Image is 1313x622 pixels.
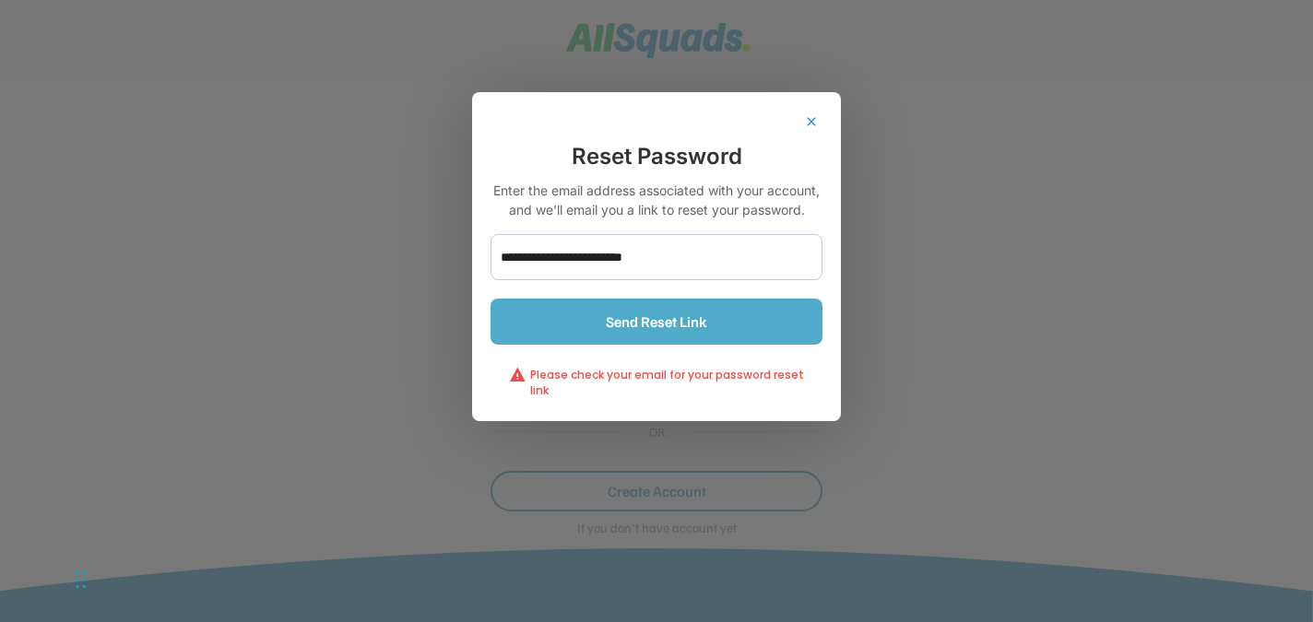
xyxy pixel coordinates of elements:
[510,365,526,382] text: 
[530,368,822,399] div: Please check your email for your password reset link
[804,114,819,129] button: close
[509,366,526,383] button: 
[491,181,822,219] div: Enter the email address associated with your account, and we'll email you a link to reset your pa...
[491,299,822,345] button: Send Reset Link
[491,140,822,173] div: Reset Password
